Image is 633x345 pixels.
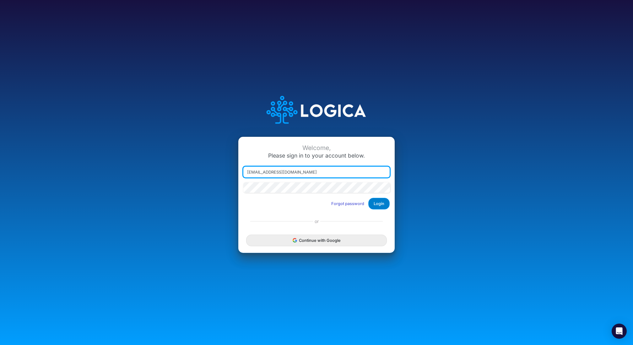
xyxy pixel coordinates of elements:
span: Please sign in to your account below. [268,152,365,159]
button: Login [368,198,390,209]
button: Forgot password [327,198,368,209]
input: Email [243,167,390,177]
div: Welcome, [243,144,390,152]
button: Continue with Google [246,235,387,246]
div: Open Intercom Messenger [612,324,627,339]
